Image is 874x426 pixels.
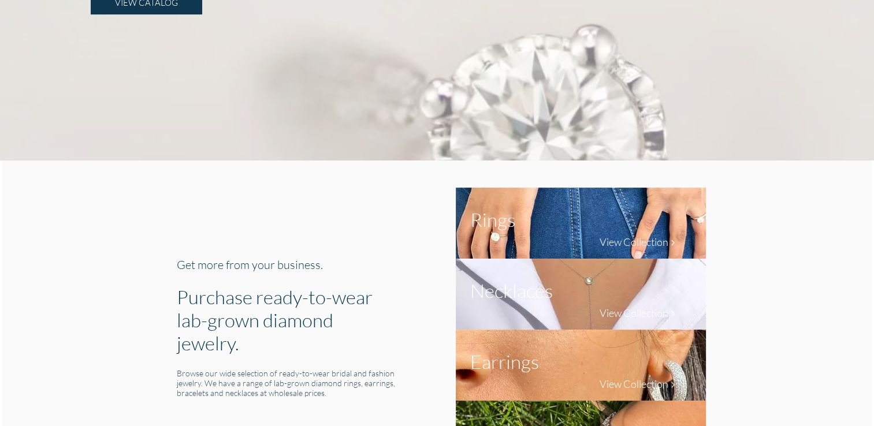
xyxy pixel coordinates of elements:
[668,380,677,389] img: collection-arrow
[177,285,399,354] h1: Purchase ready-to-wear lab-grown diamond jewelry.
[668,238,677,247] img: collection-arrow
[668,309,677,318] img: collection-arrow
[456,188,706,259] img: ring-collection
[816,368,860,412] iframe: Drift Widget Chat Controller
[600,307,668,319] h4: View Collection
[177,257,399,271] h3: Get more from your business.
[470,208,515,231] h1: Rings
[456,330,706,401] img: earrings-collection
[470,350,539,373] h1: Earrings
[600,236,668,248] h4: View Collection
[456,259,706,330] img: necklaces-collection
[177,368,399,398] h6: Browse our wide selection of ready-to-wear bridal and fashion jewelry. We have a range of lab-gro...
[470,279,553,302] h1: Necklaces
[600,378,668,390] h4: View Collection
